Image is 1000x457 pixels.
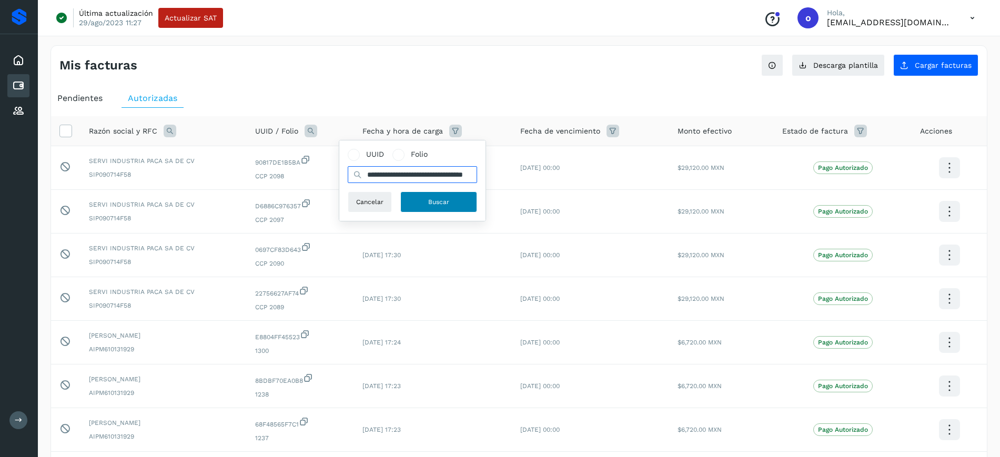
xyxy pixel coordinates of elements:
div: Proveedores [7,99,29,123]
span: $29,120.00 MXN [678,208,724,215]
span: $29,120.00 MXN [678,251,724,259]
span: SERVI INDUSTRIA PACA SA DE CV [89,287,238,297]
p: Pago Autorizado [818,295,868,302]
span: [DATE] 00:00 [520,164,560,171]
h4: Mis facturas [59,58,137,73]
span: [DATE] 00:00 [520,382,560,390]
span: Actualizar SAT [165,14,217,22]
span: 1238 [255,390,346,399]
span: 8BDBF70EA0B8 [255,373,346,385]
p: Pago Autorizado [818,208,868,215]
span: $6,720.00 MXN [678,382,722,390]
span: CCP 2097 [255,215,346,225]
p: Pago Autorizado [818,426,868,433]
button: Descarga plantilla [792,54,885,76]
span: $6,720.00 MXN [678,426,722,433]
span: [DATE] 17:30 [362,295,401,302]
p: orlando@rfllogistics.com.mx [827,17,953,27]
span: Pendientes [57,93,103,103]
span: Cargar facturas [915,62,972,69]
p: Pago Autorizado [818,382,868,390]
p: 29/ago/2023 11:27 [79,18,142,27]
span: Acciones [920,126,952,137]
p: Pago Autorizado [818,339,868,346]
span: 22756627AF74 [255,286,346,298]
span: $6,720.00 MXN [678,339,722,346]
span: AIPM610131929 [89,388,238,398]
span: SERVI INDUSTRIA PACA SA DE CV [89,156,238,166]
span: Fecha de vencimiento [520,126,600,137]
span: CCP 2098 [255,171,346,181]
div: Cuentas por pagar [7,74,29,97]
span: [DATE] 00:00 [520,251,560,259]
span: [DATE] 17:23 [362,426,401,433]
span: Fecha y hora de carga [362,126,443,137]
p: Pago Autorizado [818,251,868,259]
span: [DATE] 17:30 [362,251,401,259]
span: 1237 [255,433,346,443]
span: UUID / Folio [255,126,298,137]
span: SIP090714F58 [89,301,238,310]
span: [DATE] 17:23 [362,382,401,390]
p: Pago Autorizado [818,164,868,171]
span: [PERSON_NAME] [89,374,238,384]
span: 1300 [255,346,346,356]
div: Inicio [7,49,29,72]
span: [DATE] 00:00 [520,339,560,346]
span: [DATE] 17:24 [362,339,401,346]
span: 68F48565F7C1 [255,417,346,429]
button: Actualizar SAT [158,8,223,28]
span: [PERSON_NAME] [89,331,238,340]
span: AIPM610131929 [89,432,238,441]
p: Última actualización [79,8,153,18]
span: $29,120.00 MXN [678,164,724,171]
span: Monto efectivo [678,126,732,137]
span: [DATE] 00:00 [520,208,560,215]
span: Descarga plantilla [813,62,878,69]
span: AIPM610131929 [89,344,238,354]
span: 0697CF83D643 [255,242,346,255]
span: CCP 2090 [255,259,346,268]
span: 90817DE1B5BA [255,155,346,167]
span: [DATE] 00:00 [520,426,560,433]
p: Hola, [827,8,953,17]
span: Razón social y RFC [89,126,157,137]
span: [PERSON_NAME] [89,418,238,428]
span: $29,120.00 MXN [678,295,724,302]
span: D6886C976357 [255,198,346,211]
span: SIP090714F58 [89,214,238,223]
span: CCP 2089 [255,302,346,312]
span: E8804FF45523 [255,329,346,342]
span: SIP090714F58 [89,257,238,267]
span: SERVI INDUSTRIA PACA SA DE CV [89,243,238,253]
button: Cargar facturas [893,54,978,76]
span: Autorizadas [128,93,177,103]
span: SIP090714F58 [89,170,238,179]
span: [DATE] 00:00 [520,295,560,302]
span: Estado de factura [782,126,848,137]
span: SERVI INDUSTRIA PACA SA DE CV [89,200,238,209]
